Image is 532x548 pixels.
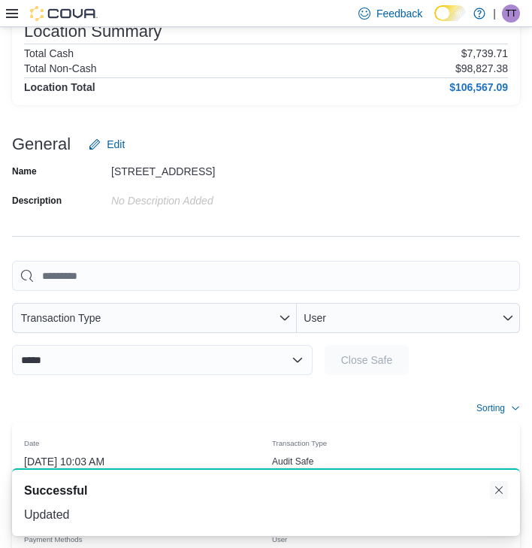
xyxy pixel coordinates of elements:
[272,453,313,471] p: Audit Safe
[24,482,87,500] span: Successful
[12,195,62,207] label: Description
[476,399,520,417] button: Sorting
[476,402,505,414] span: Sorting
[490,481,508,499] button: Dismiss toast
[21,312,101,324] span: Transaction Type
[18,428,266,453] div: Date
[506,5,517,23] span: TT
[434,5,466,21] input: Dark Mode
[24,62,97,74] h6: Total Non-Cash
[304,312,326,324] span: User
[12,261,520,291] input: This is a search bar. As you type, the results lower in the page will automatically filter.
[111,189,313,207] div: No Description added
[24,47,74,59] h6: Total Cash
[30,6,98,21] img: Cova
[83,129,131,159] button: Edit
[455,62,508,74] p: $98,827.38
[449,81,508,93] h4: $106,567.09
[376,6,422,21] span: Feedback
[341,353,392,368] span: Close Safe
[24,506,508,524] div: Updated
[12,303,297,333] button: Transaction Type
[18,447,266,477] div: [DATE] 10:03 AM
[493,5,496,23] p: |
[266,428,514,453] div: Transaction Type
[12,165,37,177] label: Name
[24,81,95,93] h4: Location Total
[12,135,71,153] h3: General
[111,159,313,177] div: [STREET_ADDRESS]
[107,137,125,152] span: Edit
[461,47,508,59] p: $7,739.71
[24,482,508,500] div: Notification
[297,303,520,333] button: User
[325,345,409,375] button: Close Safe
[24,23,162,41] h3: Location Summary
[502,5,520,23] div: Thuran Taylor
